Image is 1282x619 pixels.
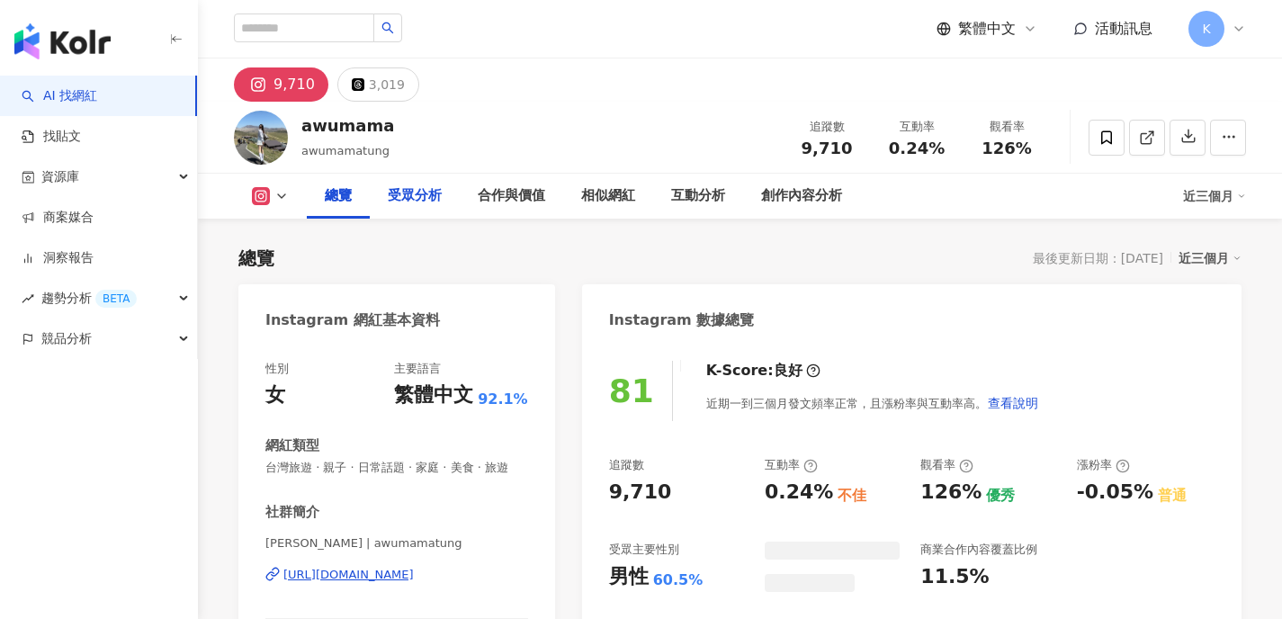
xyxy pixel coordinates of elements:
[920,479,982,507] div: 126%
[325,185,352,207] div: 總覽
[609,310,755,330] div: Instagram 數據總覽
[234,67,328,102] button: 9,710
[388,185,442,207] div: 受眾分析
[22,209,94,227] a: 商案媒合
[369,72,405,97] div: 3,019
[920,563,989,591] div: 11.5%
[265,310,440,330] div: Instagram 網紅基本資料
[889,139,945,157] span: 0.24%
[265,436,319,455] div: 網紅類型
[988,396,1038,410] span: 查看說明
[581,185,635,207] div: 相似網紅
[1077,479,1153,507] div: -0.05%
[22,249,94,267] a: 洞察報告
[265,535,528,552] span: [PERSON_NAME] | awumamatung
[609,542,679,558] div: 受眾主要性別
[394,381,473,409] div: 繁體中文
[1158,486,1187,506] div: 普通
[22,128,81,146] a: 找貼文
[265,381,285,409] div: 女
[1033,251,1163,265] div: 最後更新日期：[DATE]
[920,542,1037,558] div: 商業合作內容覆蓋比例
[706,361,820,381] div: K-Score :
[381,22,394,34] span: search
[774,361,802,381] div: 良好
[802,139,853,157] span: 9,710
[394,361,441,377] div: 主要語言
[283,567,414,583] div: [URL][DOMAIN_NAME]
[958,19,1016,39] span: 繁體中文
[883,118,951,136] div: 互動率
[265,361,289,377] div: 性別
[273,72,315,97] div: 9,710
[671,185,725,207] div: 互動分析
[706,385,1039,421] div: 近期一到三個月發文頻率正常，且漲粉率與互動率高。
[265,567,528,583] a: [URL][DOMAIN_NAME]
[973,118,1041,136] div: 觀看率
[653,570,704,590] div: 60.5%
[238,246,274,271] div: 總覽
[1077,457,1130,473] div: 漲粉率
[41,157,79,197] span: 資源庫
[14,23,111,59] img: logo
[609,563,649,591] div: 男性
[337,67,419,102] button: 3,019
[1202,19,1210,39] span: K
[838,486,866,506] div: 不佳
[793,118,861,136] div: 追蹤數
[1179,247,1242,270] div: 近三個月
[41,318,92,359] span: 競品分析
[301,144,390,157] span: awumamatung
[22,292,34,305] span: rise
[761,185,842,207] div: 創作內容分析
[765,457,818,473] div: 互動率
[41,278,137,318] span: 趨勢分析
[478,185,545,207] div: 合作與價值
[986,486,1015,506] div: 優秀
[234,111,288,165] img: KOL Avatar
[95,290,137,308] div: BETA
[982,139,1032,157] span: 126%
[265,503,319,522] div: 社群簡介
[987,385,1039,421] button: 查看說明
[609,372,654,409] div: 81
[478,390,528,409] span: 92.1%
[1095,20,1152,37] span: 活動訊息
[22,87,97,105] a: searchAI 找網紅
[1183,182,1246,211] div: 近三個月
[301,114,394,137] div: awumama
[920,457,973,473] div: 觀看率
[609,457,644,473] div: 追蹤數
[765,479,833,507] div: 0.24%
[609,479,672,507] div: 9,710
[265,460,528,476] span: 台灣旅遊 · 親子 · 日常話題 · 家庭 · 美食 · 旅遊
